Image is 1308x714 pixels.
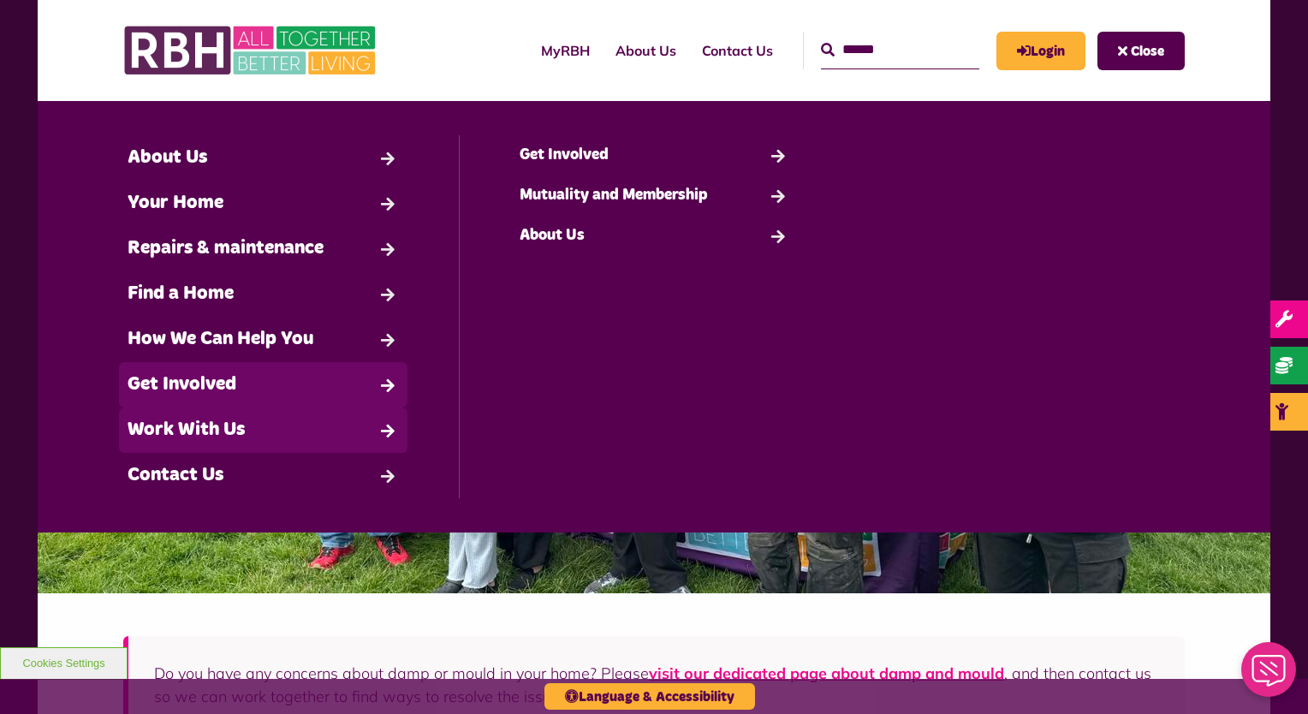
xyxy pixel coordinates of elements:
a: Your Home [119,181,407,226]
input: Search [821,32,979,68]
a: Get Involved [119,362,407,408]
span: Close [1131,45,1164,58]
p: Do you have any concerns about damp or mould in your home? Please , and then contact us so we can... [154,662,1159,708]
button: Navigation [1097,32,1185,70]
a: Work With Us [119,408,407,453]
a: About Us [119,135,407,181]
a: MyRBH [996,32,1085,70]
a: Contact Us [119,453,407,498]
a: Find a Home [119,271,407,317]
a: Contact Us [689,27,786,74]
button: Language & Accessibility [544,683,755,710]
a: MyRBH [528,27,603,74]
a: visit our dedicated page about damp and mould [649,663,1004,683]
iframe: Netcall Web Assistant for live chat [1231,637,1308,714]
a: Mutuality and Membership [511,176,799,216]
a: How We Can Help You [119,317,407,362]
img: RBH [123,17,380,84]
a: Repairs & maintenance [119,226,407,271]
a: About Us [603,27,689,74]
a: Get Involved [511,135,799,176]
a: About Us [511,216,799,256]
